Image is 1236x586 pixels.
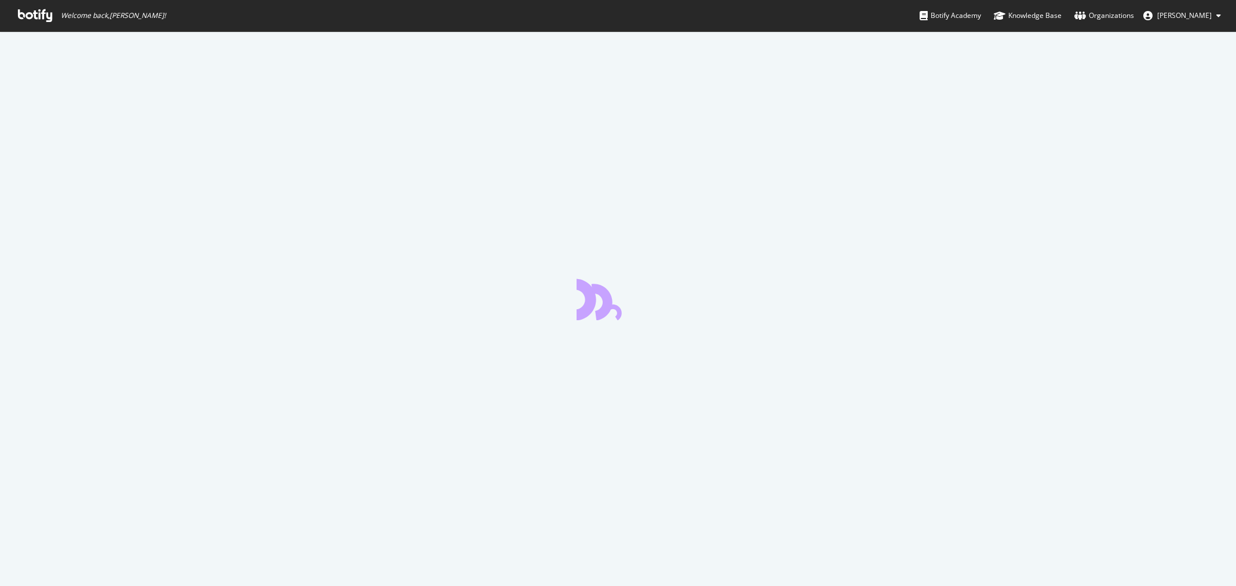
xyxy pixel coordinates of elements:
div: Knowledge Base [994,10,1062,21]
div: animation [577,279,660,320]
span: Welcome back, [PERSON_NAME] ! [61,11,166,20]
button: [PERSON_NAME] [1134,6,1230,25]
span: Jean-Baptiste Picot [1157,10,1212,20]
div: Botify Academy [920,10,981,21]
div: Organizations [1074,10,1134,21]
